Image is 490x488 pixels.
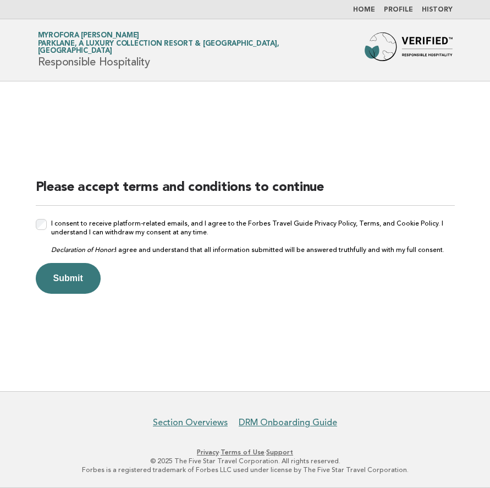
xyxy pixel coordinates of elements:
[38,32,347,68] h1: Responsible Hospitality
[221,448,265,456] a: Terms of Use
[353,7,375,13] a: Home
[36,263,101,294] button: Submit
[15,457,475,465] p: © 2025 The Five Star Travel Corporation. All rights reserved.
[266,448,293,456] a: Support
[15,465,475,474] p: Forbes is a registered trademark of Forbes LLC used under license by The Five Star Travel Corpora...
[38,41,347,55] span: Parklane, a Luxury Collection Resort & [GEOGRAPHIC_DATA], [GEOGRAPHIC_DATA]
[239,417,337,428] a: DRM Onboarding Guide
[422,7,453,13] a: History
[153,417,228,428] a: Section Overviews
[51,246,115,254] em: Declaration of Honor:
[197,448,219,456] a: Privacy
[384,7,413,13] a: Profile
[36,179,455,206] h2: Please accept terms and conditions to continue
[38,32,347,54] a: Myrofora [PERSON_NAME]Parklane, a Luxury Collection Resort & [GEOGRAPHIC_DATA], [GEOGRAPHIC_DATA]
[51,219,455,254] label: I consent to receive platform-related emails, and I agree to the Forbes Travel Guide Privacy Poli...
[15,448,475,457] p: · ·
[365,32,453,68] img: Forbes Travel Guide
